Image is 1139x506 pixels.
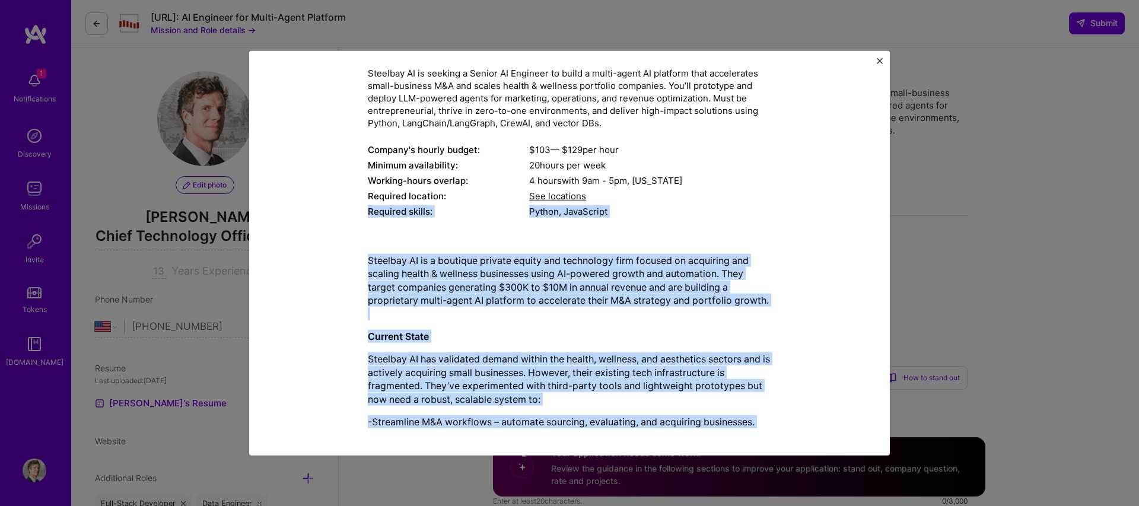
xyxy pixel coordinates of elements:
strong: Current State [368,330,429,342]
div: Required skills: [368,205,529,218]
div: Required location: [368,190,529,202]
span: 9am - 5pm , [580,175,632,186]
p: Steelbay AI has validated demand within the health, wellness, and aesthetics sectors and is activ... [368,352,771,406]
div: $ 103 — $ 129 per hour [529,144,771,156]
div: 4 hours with [US_STATE] [529,174,771,187]
div: Minimum availability: [368,159,529,171]
button: Close [877,58,883,70]
div: Python, JavaScript [529,205,771,218]
div: Working-hours overlap: [368,174,529,187]
span: See locations [529,190,586,202]
div: 20 hours per week [529,159,771,171]
p: Steelbay AI is a boutique private equity and technology firm focused on acquiring and scaling hea... [368,254,771,320]
div: Company's hourly budget: [368,144,529,156]
div: Steelbay AI is seeking a Senior AI Engineer to build a multi-agent AI platform that accelerates s... [368,67,771,129]
p: -Streamline M&A workflows – automate sourcing, evaluating, and acquiring businesses. [368,415,771,428]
